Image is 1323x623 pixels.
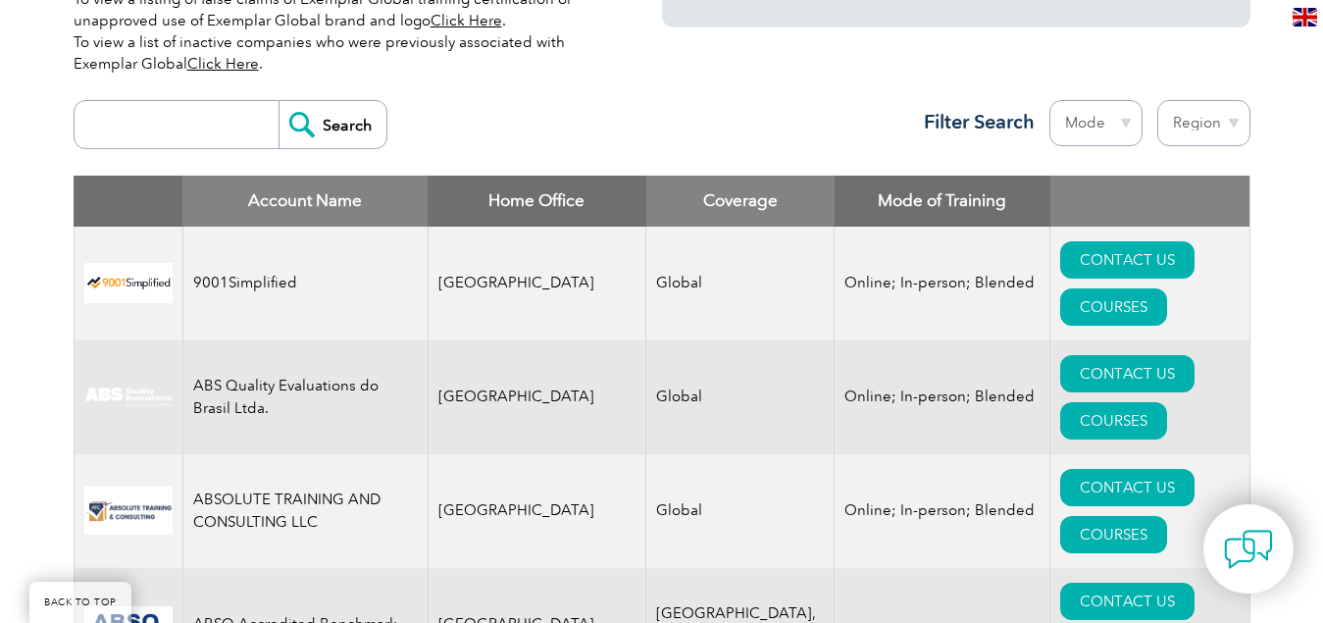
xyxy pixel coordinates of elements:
td: Online; In-person; Blended [835,340,1050,454]
td: [GEOGRAPHIC_DATA] [428,454,646,568]
a: CONTACT US [1060,241,1195,279]
img: contact-chat.png [1224,525,1273,574]
a: COURSES [1060,402,1167,440]
img: en [1293,8,1317,26]
td: ABS Quality Evaluations do Brasil Ltda. [182,340,428,454]
td: 9001Simplified [182,227,428,340]
td: Online; In-person; Blended [835,227,1050,340]
th: Coverage: activate to sort column ascending [646,176,835,227]
a: CONTACT US [1060,355,1195,392]
img: c92924ac-d9bc-ea11-a814-000d3a79823d-logo.jpg [84,387,173,408]
th: : activate to sort column ascending [1050,176,1249,227]
th: Mode of Training: activate to sort column ascending [835,176,1050,227]
h3: Filter Search [912,110,1035,134]
a: BACK TO TOP [29,582,131,623]
td: Global [646,454,835,568]
td: [GEOGRAPHIC_DATA] [428,340,646,454]
img: 37c9c059-616f-eb11-a812-002248153038-logo.png [84,263,173,303]
a: COURSES [1060,288,1167,326]
td: Global [646,227,835,340]
a: COURSES [1060,516,1167,553]
td: [GEOGRAPHIC_DATA] [428,227,646,340]
td: Online; In-person; Blended [835,454,1050,568]
input: Search [279,101,386,148]
th: Account Name: activate to sort column descending [182,176,428,227]
td: Global [646,340,835,454]
a: Click Here [431,12,502,29]
a: CONTACT US [1060,469,1195,506]
td: ABSOLUTE TRAINING AND CONSULTING LLC [182,454,428,568]
a: Click Here [187,55,259,73]
a: CONTACT US [1060,583,1195,620]
img: 16e092f6-eadd-ed11-a7c6-00224814fd52-logo.png [84,487,173,535]
th: Home Office: activate to sort column ascending [428,176,646,227]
